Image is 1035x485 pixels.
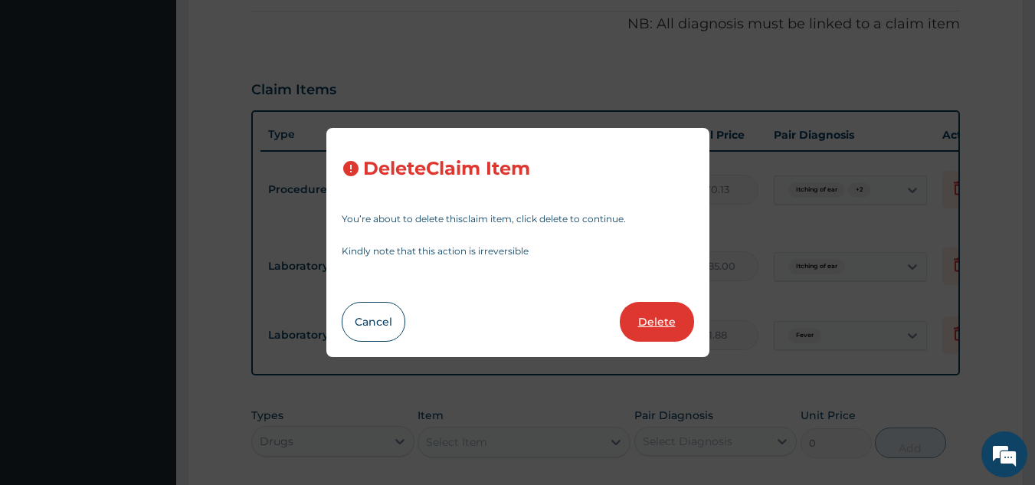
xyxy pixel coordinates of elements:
[80,86,257,106] div: Chat with us now
[342,302,405,342] button: Cancel
[363,159,530,179] h3: Delete Claim Item
[8,323,292,376] textarea: Type your message and hit 'Enter'
[342,215,694,224] p: You’re about to delete this claim item , click delete to continue.
[28,77,62,115] img: d_794563401_company_1708531726252_794563401
[89,145,211,300] span: We're online!
[342,247,694,256] p: Kindly note that this action is irreversible
[620,302,694,342] button: Delete
[251,8,288,44] div: Minimize live chat window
